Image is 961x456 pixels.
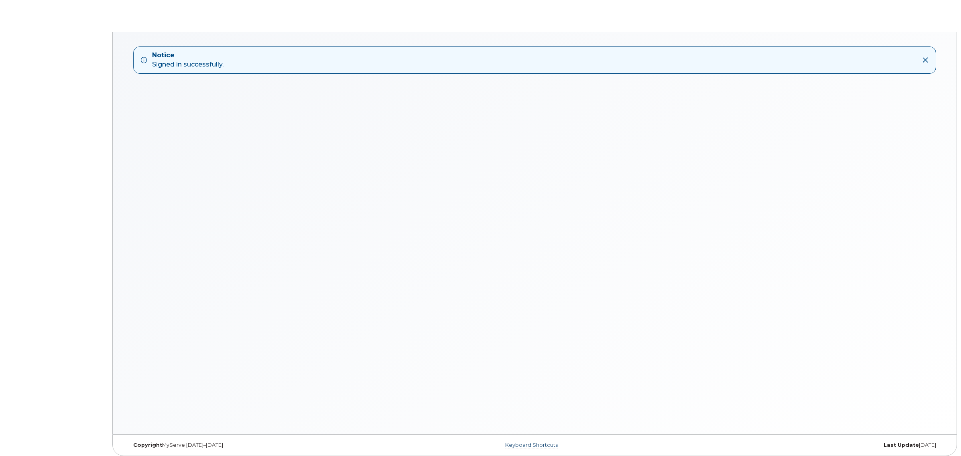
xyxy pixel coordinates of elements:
[152,51,223,69] div: Signed in successfully.
[505,442,558,448] a: Keyboard Shortcuts
[133,442,162,448] strong: Copyright
[152,51,223,60] strong: Notice
[884,442,919,448] strong: Last Update
[670,442,942,448] div: [DATE]
[127,442,399,448] div: MyServe [DATE]–[DATE]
